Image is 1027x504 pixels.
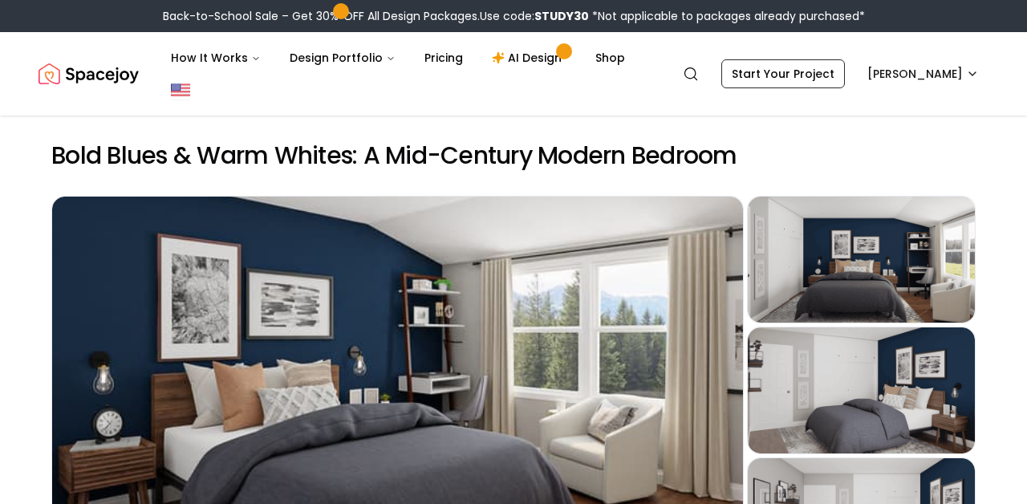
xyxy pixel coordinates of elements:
button: How It Works [158,42,274,74]
a: Shop [583,42,638,74]
b: STUDY30 [534,8,589,24]
button: [PERSON_NAME] [858,59,988,88]
button: Design Portfolio [277,42,408,74]
span: *Not applicable to packages already purchased* [589,8,865,24]
img: Spacejoy Logo [39,58,139,90]
a: Start Your Project [721,59,845,88]
h2: Bold Blues & Warm Whites: A Mid-Century Modern Bedroom [51,141,976,170]
nav: Main [158,42,638,74]
nav: Global [39,32,988,116]
span: Use code: [480,8,589,24]
a: Spacejoy [39,58,139,90]
img: United States [171,80,190,100]
a: Pricing [412,42,476,74]
a: AI Design [479,42,579,74]
div: Back-to-School Sale – Get 30% OFF All Design Packages. [163,8,865,24]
